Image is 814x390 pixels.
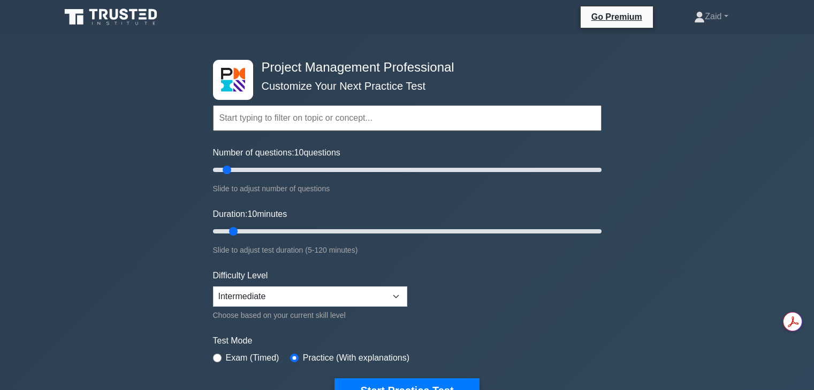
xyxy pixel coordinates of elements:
[213,208,287,221] label: Duration: minutes
[213,105,602,131] input: Start typing to filter on topic or concept...
[668,6,754,27] a: Zaid
[585,10,649,24] a: Go Premium
[213,244,602,256] div: Slide to adjust test duration (5-120 minutes)
[226,352,279,364] label: Exam (Timed)
[213,334,602,347] label: Test Mode
[294,148,304,157] span: 10
[303,352,409,364] label: Practice (With explanations)
[213,269,268,282] label: Difficulty Level
[213,182,602,195] div: Slide to adjust number of questions
[213,309,407,322] div: Choose based on your current skill level
[257,60,549,75] h4: Project Management Professional
[247,209,257,219] span: 10
[213,146,340,159] label: Number of questions: questions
